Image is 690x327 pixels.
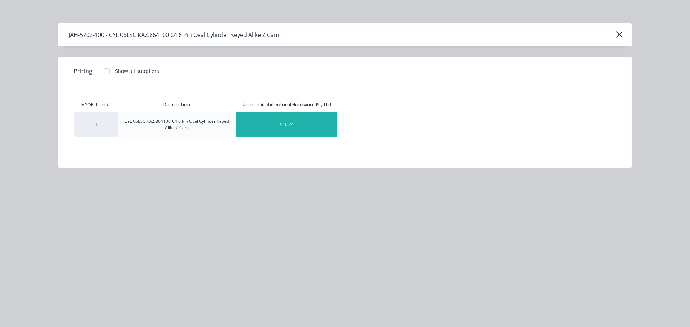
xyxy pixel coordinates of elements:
[69,31,279,39] div: JAH-570Z-100 - CYL 06LSC.KAZ.864100 C4 6 Pin Oval Cylinder Keyed Alike Z Cam
[236,112,337,137] div: $10.24
[123,118,230,131] div: CYL 06LSC.KAZ.864100 C4 6 Pin Oval Cylinder Keyed Alike Z Cam
[74,112,117,137] div: H
[115,67,159,75] div: Show all suppliers
[74,98,117,112] div: MYOB Item #
[74,67,92,75] span: Pricing
[157,96,196,114] div: Description
[243,102,331,108] div: Jomon Architectural Hardware Pty Ltd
